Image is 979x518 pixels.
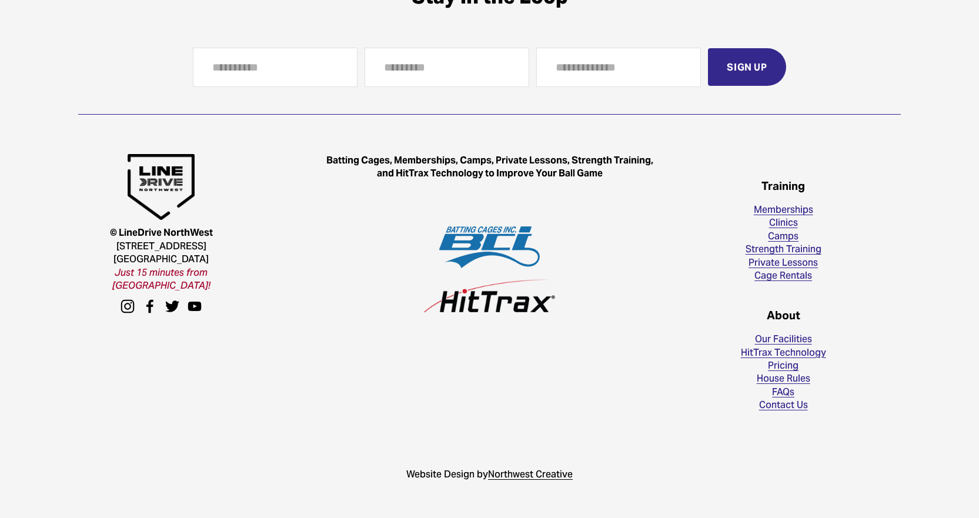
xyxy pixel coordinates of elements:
[165,299,179,313] a: Twitter
[110,226,213,239] strong: © LineDrive NorthWest
[767,308,800,322] strong: About
[488,468,573,480] span: Northwest Creative
[488,468,573,481] a: Northwest Creative
[746,243,821,256] a: Strength Training
[406,468,488,480] span: Website Design by
[755,333,812,346] a: Our Facilities
[757,372,810,385] a: House Rules
[749,256,818,269] a: Private Lessons
[188,299,202,313] a: YouTube
[761,179,805,193] strong: Training
[768,230,798,243] a: Camps
[78,226,245,292] p: [STREET_ADDRESS] [GEOGRAPHIC_DATA]
[121,299,135,313] a: instagram-unauth
[143,299,157,313] a: facebook-unauth
[708,48,786,86] button: Sign Up
[112,266,210,292] em: Just 15 minutes from [GEOGRAPHIC_DATA]!
[326,154,655,179] strong: Batting Cages, Memberships, Camps, Private Lessons, Strength Training, and HitTrax Technology to ...
[727,61,767,73] span: Sign Up
[769,216,798,229] a: Clinics
[768,359,798,372] a: Pricing
[759,399,808,412] a: Contact Us
[741,346,826,359] a: HitTrax Technology
[754,203,813,216] a: Memberships
[772,386,794,399] a: FAQs
[754,269,812,282] a: Cage Rentals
